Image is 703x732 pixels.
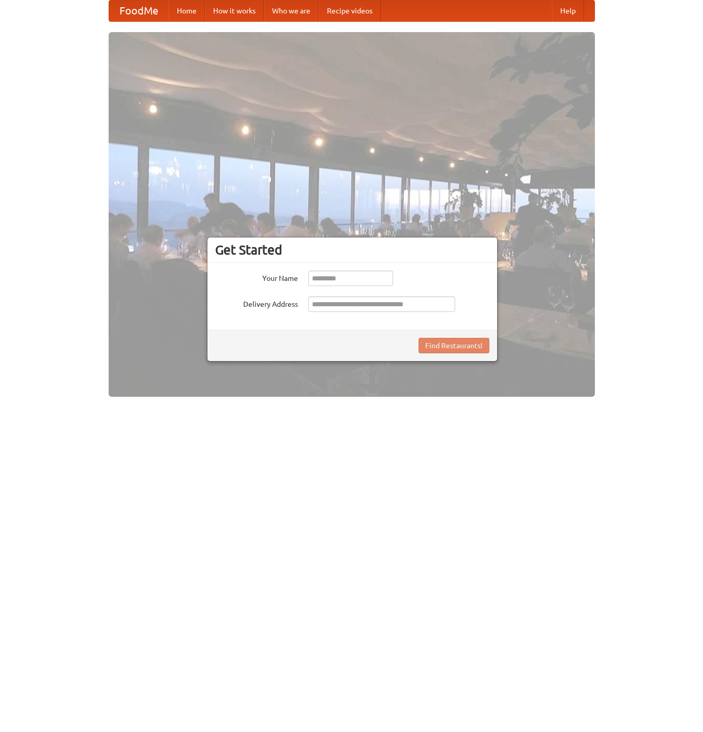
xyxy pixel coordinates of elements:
[169,1,205,21] a: Home
[215,271,298,283] label: Your Name
[264,1,319,21] a: Who we are
[552,1,584,21] a: Help
[319,1,381,21] a: Recipe videos
[109,1,169,21] a: FoodMe
[215,296,298,309] label: Delivery Address
[418,338,489,353] button: Find Restaurants!
[215,242,489,258] h3: Get Started
[205,1,264,21] a: How it works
